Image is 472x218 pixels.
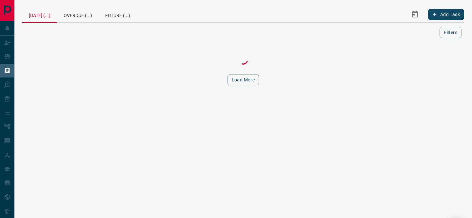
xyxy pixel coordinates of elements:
[22,7,57,23] div: [DATE] (...)
[99,7,137,22] div: Future (...)
[227,74,259,85] button: Load More
[440,27,462,38] button: Filters
[57,7,99,22] div: Overdue (...)
[407,7,423,22] button: Select Date Range
[428,9,464,20] button: Add Task
[210,53,276,66] div: Loading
